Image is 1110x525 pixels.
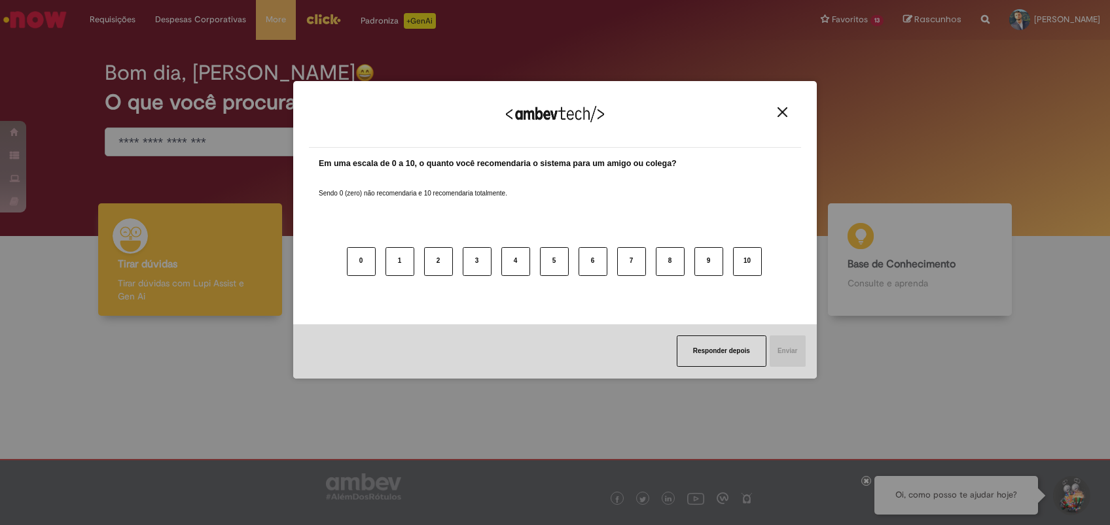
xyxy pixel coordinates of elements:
button: 5 [540,247,569,276]
button: 0 [347,247,376,276]
img: Close [778,107,787,117]
img: Logo Ambevtech [506,106,604,122]
button: 3 [463,247,492,276]
button: 8 [656,247,685,276]
button: Close [774,107,791,118]
button: 7 [617,247,646,276]
button: Responder depois [677,335,766,367]
label: Sendo 0 (zero) não recomendaria e 10 recomendaria totalmente. [319,173,507,198]
button: 6 [579,247,607,276]
label: Em uma escala de 0 a 10, o quanto você recomendaria o sistema para um amigo ou colega? [319,158,677,170]
button: 1 [385,247,414,276]
button: 9 [694,247,723,276]
button: 2 [424,247,453,276]
button: 4 [501,247,530,276]
button: 10 [733,247,762,276]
